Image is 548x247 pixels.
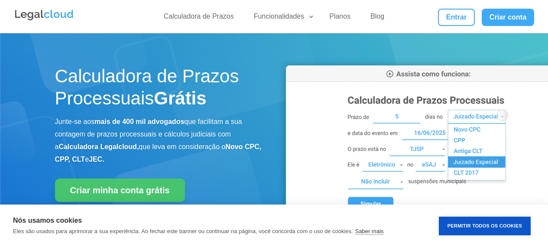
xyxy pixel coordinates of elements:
[55,179,185,202] a: Criar minha conta grátis
[55,116,262,166] p: Junte-se aos que facilitam a sua contagem de prazos processuais e cálculos judiciais com a que le...
[55,143,262,163] b: Novo CPC, CPP, CLT
[249,12,315,25] a: Funcionalidades
[94,118,184,125] b: mais de 400 mil advogados
[324,12,356,25] a: Planos
[58,143,139,150] b: Calculadora Legalcloud,
[55,65,262,114] h1: Calculadora de Prazos Processuais
[159,12,239,25] a: Calculadora de Prazos
[355,228,384,235] a: Saber mais
[482,9,535,26] a: Criar conta
[439,217,531,235] button: Permitir Todos os Cookies
[14,16,75,23] a: Logo da Legalcloud
[89,156,104,163] b: JEC.
[13,217,82,224] strong: Nós usamos cookies
[14,9,75,22] img: Legalcloud Logo
[13,228,353,234] p: Eles são usados para aprimorar a sua experiência. Ao fechar este banner ou continuar na página, v...
[365,12,389,25] a: Blog
[154,88,206,108] strong: Grátis
[438,9,474,26] a: Entrar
